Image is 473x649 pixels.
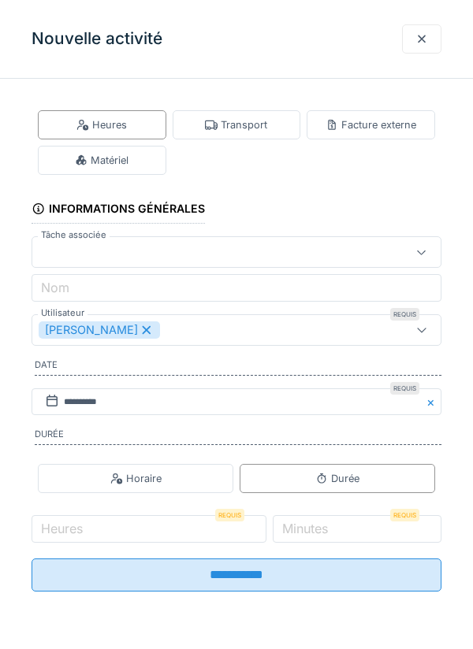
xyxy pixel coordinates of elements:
[38,278,73,297] label: Nom
[75,153,128,168] div: Matériel
[32,29,162,49] h3: Nouvelle activité
[205,117,267,132] div: Transport
[76,117,127,132] div: Heures
[279,519,331,538] label: Minutes
[326,117,416,132] div: Facture externe
[110,471,162,486] div: Horaire
[38,519,86,538] label: Heures
[38,306,88,320] label: Utilisateur
[35,428,441,445] label: Durée
[390,509,419,521] div: Requis
[35,358,441,376] label: Date
[424,388,441,416] button: Close
[390,382,419,395] div: Requis
[315,471,359,486] div: Durée
[38,228,110,242] label: Tâche associée
[39,321,160,339] div: [PERSON_NAME]
[215,509,244,521] div: Requis
[32,197,205,224] div: Informations générales
[390,308,419,321] div: Requis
